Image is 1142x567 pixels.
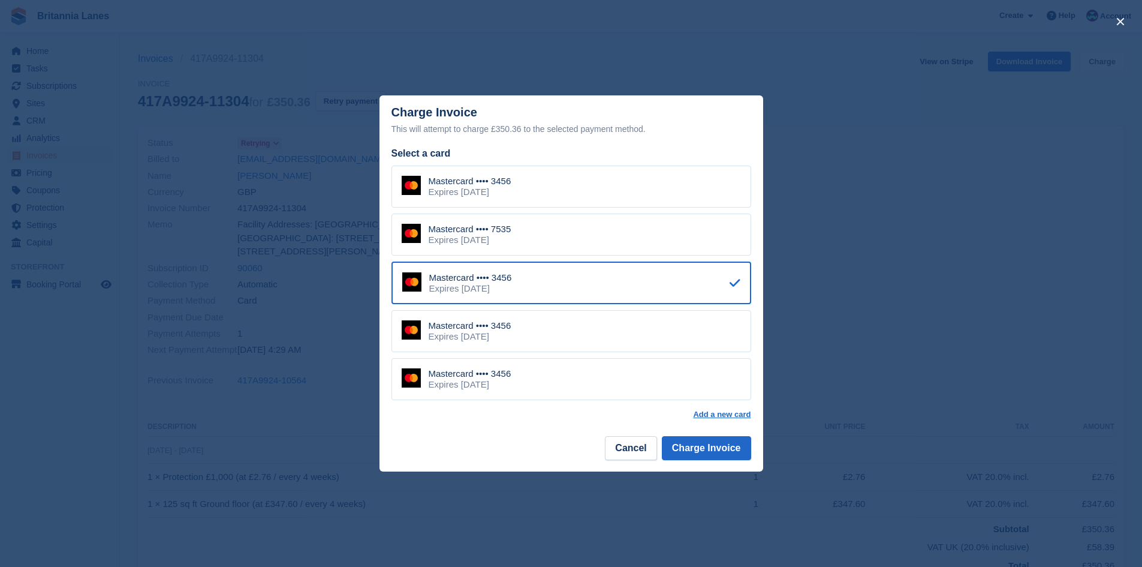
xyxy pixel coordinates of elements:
div: Charge Invoice [391,106,751,136]
div: Expires [DATE] [429,379,511,390]
div: This will attempt to charge £350.36 to the selected payment method. [391,122,751,136]
button: Charge Invoice [662,436,751,460]
div: Select a card [391,146,751,161]
div: Mastercard •••• 3456 [429,320,511,331]
button: close [1111,12,1130,31]
div: Mastercard •••• 3456 [429,272,512,283]
img: Mastercard Logo [402,224,421,243]
a: Add a new card [693,410,751,419]
img: Mastercard Logo [402,320,421,340]
div: Mastercard •••• 3456 [429,176,511,187]
div: Mastercard •••• 3456 [429,368,511,379]
div: Expires [DATE] [429,235,511,245]
div: Expires [DATE] [429,331,511,342]
div: Expires [DATE] [429,187,511,197]
img: Mastercard Logo [402,368,421,388]
div: Mastercard •••• 7535 [429,224,511,235]
div: Expires [DATE] [429,283,512,294]
img: Mastercard Logo [402,272,421,292]
img: Mastercard Logo [402,176,421,195]
button: Cancel [605,436,656,460]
